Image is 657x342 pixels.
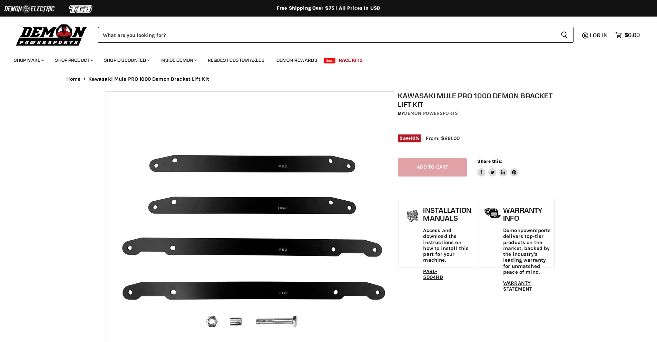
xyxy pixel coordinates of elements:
a: Race Kits [334,53,368,67]
a: Log in [587,32,612,38]
a: Demon Powersports [404,110,458,116]
a: Demon Rewards [271,53,323,67]
span: New! [324,58,336,63]
p: Demonpowersports delivers top-tier products on the market, backed by the industry's leading warra... [503,228,551,275]
a: Request Custom Axles [203,53,270,67]
input: Search [98,27,555,43]
span: Save % [398,134,421,142]
span: Kawasaki Mule PRO 1000 Demon Bracket Lift Kit [88,76,209,82]
a: PABL-5004HD [423,268,443,280]
div: by [398,110,555,117]
a: Inside Demon [155,53,201,67]
span: Log in [590,32,608,39]
span: From: $261.00 [426,135,460,141]
img: Demon Powersports [14,22,89,47]
span: $0.00 [625,32,640,38]
img: Demon Electric Logo 2 [3,2,55,16]
h1: Kawasaki Mule PRO 1000 Demon Bracket Lift Kit [398,91,555,109]
button: Search [555,27,573,43]
div: Free Shipping Over $75 | All Prices In USD [52,5,605,11]
span: 10 [411,135,415,141]
p: Access and download the instructions on how to install this part for your machine. [423,228,471,263]
img: warranty-icon.png [484,208,501,219]
img: TGB Logo 2 [55,2,107,16]
nav: Breadcrumbs [52,76,605,82]
a: Home [66,76,81,82]
a: Shop Discounted [99,53,154,67]
ul: Main menu [9,50,638,67]
form: Product [98,27,573,43]
h1: Installation Manuals [423,206,471,222]
h1: Warranty Info [503,206,551,222]
a: $0.00 [612,30,643,40]
a: WARRANTY STATEMENT [503,280,532,292]
img: install_manual-icon.png [404,208,421,225]
span: Share this: [477,159,502,164]
aside: Share this: [477,158,518,177]
a: Shop Product [50,53,97,67]
a: Shop Make [9,53,48,67]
